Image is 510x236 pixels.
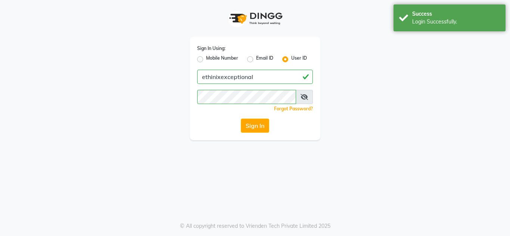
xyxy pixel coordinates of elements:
img: logo1.svg [225,7,285,29]
label: Email ID [256,55,273,64]
div: Success [412,10,500,18]
button: Sign In [241,119,269,133]
label: Mobile Number [206,55,238,64]
label: User ID [291,55,307,64]
div: Login Successfully. [412,18,500,26]
input: Username [197,70,313,84]
input: Username [197,90,296,104]
label: Sign In Using: [197,45,226,52]
a: Forgot Password? [274,106,313,111]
